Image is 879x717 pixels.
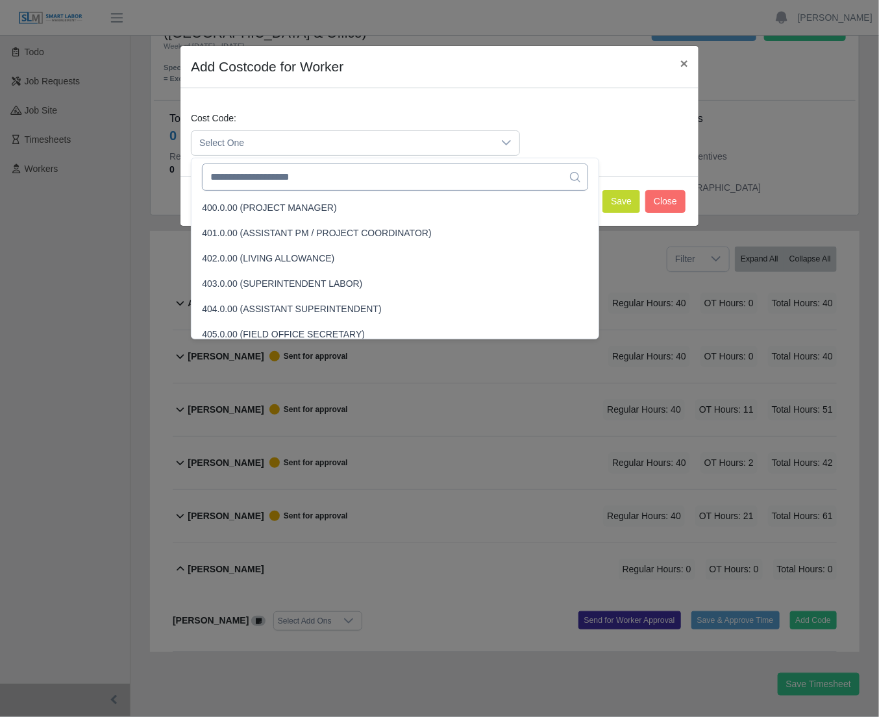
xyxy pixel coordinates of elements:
[194,297,595,321] li: 404.0.00 (ASSISTANT SUPERINTENDENT)
[202,201,336,215] span: 400.0.00 (PROJECT MANAGER)
[191,112,236,125] label: Cost Code:
[194,272,595,296] li: 403.0.00 (SUPERINTENDENT LABOR)
[680,56,688,71] span: ×
[194,196,595,220] li: 400.0.00 (PROJECT MANAGER)
[202,277,362,291] span: 403.0.00 (SUPERINTENDENT LABOR)
[202,252,334,265] span: 402.0.00 (LIVING ALLOWANCE)
[202,302,381,316] span: 404.0.00 (ASSISTANT SUPERINTENDENT)
[192,131,493,155] span: Select One
[194,221,595,245] li: 401.0.00 (ASSISTANT PM / PROJECT COORDINATOR)
[202,226,431,240] span: 401.0.00 (ASSISTANT PM / PROJECT COORDINATOR)
[194,247,595,271] li: 402.0.00 (LIVING ALLOWANCE)
[670,46,699,80] button: Close
[602,190,640,213] button: Save
[194,322,595,346] li: 405.0.00 (FIELD OFFICE SECRETARY)
[191,56,343,77] h4: Add Costcode for Worker
[645,190,686,213] button: Close
[202,328,365,341] span: 405.0.00 (FIELD OFFICE SECRETARY)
